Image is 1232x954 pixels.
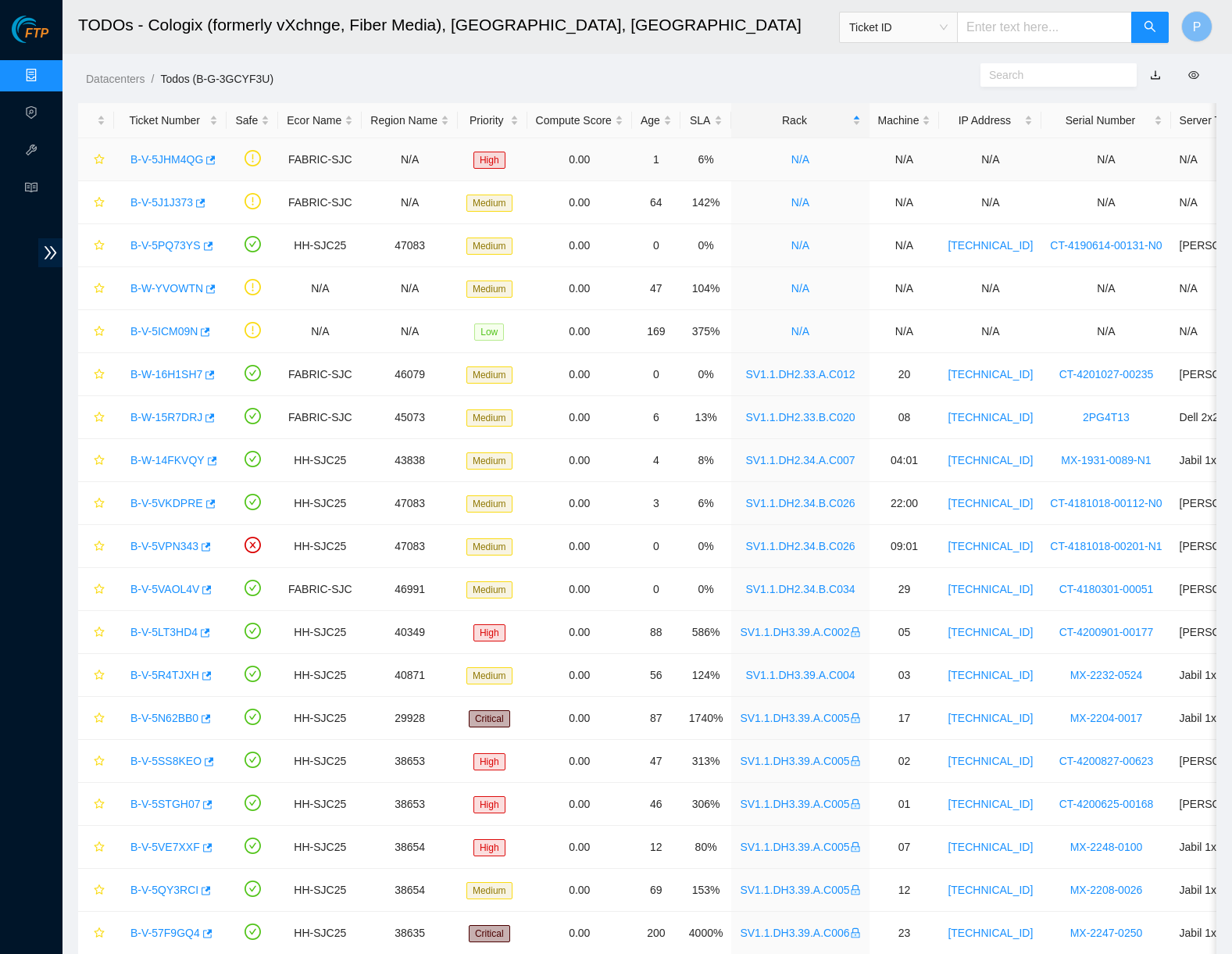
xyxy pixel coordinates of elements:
[1050,239,1162,252] a: CT-4190614-00131-N0
[680,740,732,783] td: 313%
[870,482,940,525] td: 22:00
[989,66,1116,84] input: Search
[527,396,632,439] td: 0.00
[939,310,1041,353] td: N/A
[87,319,105,344] button: star
[870,224,940,267] td: N/A
[1188,70,1199,80] span: eye
[870,740,940,783] td: 02
[527,611,632,654] td: 0.00
[948,454,1033,466] a: [TECHNICAL_ID]
[94,927,105,940] span: star
[473,152,505,169] span: High
[632,482,680,525] td: 3
[278,869,362,912] td: HH-SJC25
[278,740,362,783] td: HH-SJC25
[362,267,458,310] td: N/A
[632,611,680,654] td: 88
[87,877,105,902] button: star
[466,581,512,598] span: Medium
[870,697,940,740] td: 17
[1070,841,1143,853] a: MX-2248-0100
[362,654,458,697] td: 40871
[948,712,1033,724] a: [TECHNICAL_ID]
[278,525,362,568] td: HH-SJC25
[527,482,632,525] td: 0.00
[740,841,860,853] a: SV1.1.DH3.39.A.C005lock
[473,753,505,770] span: High
[680,783,732,826] td: 306%
[362,525,458,568] td: 47083
[948,626,1033,638] a: [TECHNICAL_ID]
[680,138,732,181] td: 6%
[466,882,512,899] span: Medium
[362,611,458,654] td: 40349
[870,869,940,912] td: 12
[87,276,105,301] button: star
[245,408,261,424] span: check-circle
[87,405,105,430] button: star
[278,181,362,224] td: FABRIC-SJC
[527,353,632,396] td: 0.00
[94,884,105,897] span: star
[745,669,855,681] a: SV1.1.DH3.39.A.C004
[94,455,105,467] span: star
[87,791,105,816] button: star
[87,190,105,215] button: star
[130,454,205,466] a: B-W-14FKVQY
[130,282,203,295] a: B-W-YVOWTN
[362,869,458,912] td: 38654
[527,310,632,353] td: 0.00
[1059,368,1154,381] a: CT-4201027-00235
[939,138,1041,181] td: N/A
[245,451,261,467] span: check-circle
[130,669,199,681] a: B-V-5R4TJXH
[245,537,261,553] span: close-circle
[527,869,632,912] td: 0.00
[791,282,809,295] a: N/A
[680,525,732,568] td: 0%
[870,826,940,869] td: 07
[278,353,362,396] td: FABRIC-SJC
[245,666,261,682] span: check-circle
[87,491,105,516] button: star
[632,267,680,310] td: 47
[632,353,680,396] td: 0
[957,12,1132,43] input: Enter text here...
[745,583,855,595] a: SV1.1.DH2.34.B.C034
[632,138,680,181] td: 1
[473,796,505,813] span: High
[362,224,458,267] td: 47083
[278,783,362,826] td: HH-SJC25
[94,627,105,639] span: star
[362,740,458,783] td: 38653
[245,838,261,854] span: check-circle
[466,538,512,556] span: Medium
[87,362,105,387] button: star
[130,368,202,381] a: B-W-16H1SH7
[948,540,1033,552] a: [TECHNICAL_ID]
[948,497,1033,509] a: [TECHNICAL_ID]
[1138,63,1173,88] button: download
[87,448,105,473] button: star
[1131,12,1169,43] button: search
[527,439,632,482] td: 0.00
[850,884,861,895] span: lock
[1070,669,1143,681] a: MX-2232-0524
[1070,712,1143,724] a: MX-2204-0017
[791,325,809,338] a: N/A
[632,783,680,826] td: 46
[849,16,948,39] span: Ticket ID
[466,667,512,684] span: Medium
[850,841,861,852] span: lock
[245,881,261,897] span: check-circle
[278,654,362,697] td: HH-SJC25
[680,310,732,353] td: 375%
[87,534,105,559] button: star
[740,755,860,767] a: SV1.1.DH3.39.A.C005lock
[12,28,48,48] a: Akamai TechnologiesFTP
[527,697,632,740] td: 0.00
[94,240,105,252] span: star
[948,841,1033,853] a: [TECHNICAL_ID]
[632,525,680,568] td: 0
